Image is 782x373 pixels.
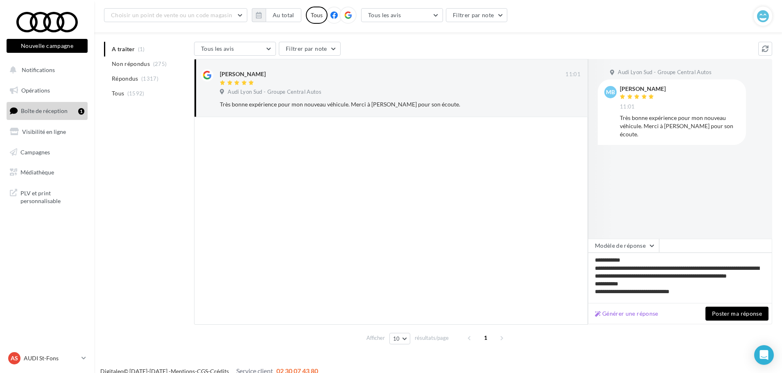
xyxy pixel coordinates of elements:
[11,354,18,362] span: AS
[21,107,68,114] span: Boîte de réception
[20,148,50,155] span: Campagnes
[112,89,124,97] span: Tous
[479,331,492,344] span: 1
[153,61,167,67] span: (275)
[5,123,89,140] a: Visibilité en ligne
[201,45,234,52] span: Tous les avis
[252,8,301,22] button: Au total
[78,108,84,115] div: 1
[127,90,145,97] span: (1592)
[368,11,401,18] span: Tous les avis
[22,66,55,73] span: Notifications
[194,42,276,56] button: Tous les avis
[705,307,768,321] button: Poster ma réponse
[618,69,712,76] span: Audi Lyon Sud - Groupe Central Autos
[620,103,635,111] span: 11:01
[565,71,581,78] span: 11:01
[592,309,662,319] button: Générer une réponse
[393,335,400,342] span: 10
[228,88,321,96] span: Audi Lyon Sud - Groupe Central Autos
[112,75,138,83] span: Répondus
[5,164,89,181] a: Médiathèque
[20,169,54,176] span: Médiathèque
[111,11,232,18] span: Choisir un point de vente ou un code magasin
[5,102,89,120] a: Boîte de réception1
[446,8,508,22] button: Filtrer par note
[141,75,158,82] span: (1317)
[415,334,449,342] span: résultats/page
[279,42,341,56] button: Filtrer par note
[366,334,385,342] span: Afficher
[5,144,89,161] a: Campagnes
[7,39,88,53] button: Nouvelle campagne
[588,239,659,253] button: Modèle de réponse
[306,7,328,24] div: Tous
[606,88,615,96] span: MB
[7,350,88,366] a: AS AUDI St-Fons
[5,82,89,99] a: Opérations
[24,354,78,362] p: AUDI St-Fons
[21,87,50,94] span: Opérations
[20,188,84,205] span: PLV et print personnalisable
[389,333,410,344] button: 10
[5,184,89,208] a: PLV et print personnalisable
[620,86,666,92] div: [PERSON_NAME]
[754,345,774,365] div: Open Intercom Messenger
[5,61,86,79] button: Notifications
[620,114,739,138] div: Très bonne expérience pour mon nouveau véhicule. Merci à [PERSON_NAME] pour son écoute.
[361,8,443,22] button: Tous les avis
[112,60,150,68] span: Non répondus
[104,8,247,22] button: Choisir un point de vente ou un code magasin
[220,100,527,109] div: Très bonne expérience pour mon nouveau véhicule. Merci à [PERSON_NAME] pour son écoute.
[266,8,301,22] button: Au total
[22,128,66,135] span: Visibilité en ligne
[220,70,266,78] div: [PERSON_NAME]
